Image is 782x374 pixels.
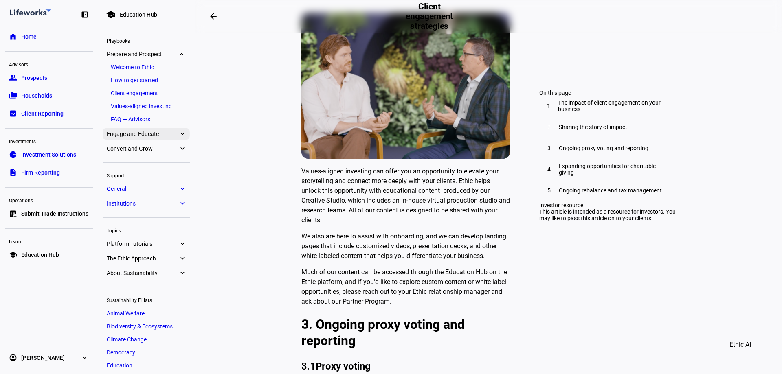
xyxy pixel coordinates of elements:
[5,147,93,163] a: pie_chartInvestment Solutions
[544,122,554,132] div: 2
[209,11,218,21] mat-icon: arrow_backwards
[107,101,186,112] a: Values-aligned investing
[103,347,190,358] a: Democracy
[107,186,178,192] span: General
[9,74,17,82] eth-mat-symbol: group
[5,87,93,104] a: folder_copyHouseholds
[103,308,190,319] a: Animal Welfare
[107,270,178,276] span: About Sustainability
[539,208,676,221] div: This article is intended as a resource for investors. You may like to pass this article on to you...
[394,2,465,31] h2: Client engagement strategies
[103,35,190,46] div: Playbooks
[316,361,371,372] strong: Proxy voting
[107,241,178,247] span: Platform Tutorials
[103,321,190,332] a: Biodiversity & Ecosystems
[544,143,554,153] div: 3
[5,105,93,122] a: bid_landscapeClient Reporting
[107,87,186,99] a: Client engagement
[5,70,93,86] a: groupProspects
[107,362,132,369] span: Education
[178,199,186,208] eth-mat-symbol: expand_more
[120,11,157,18] div: Education Hub
[5,235,93,247] div: Learn
[103,360,190,371] a: Education
[5,58,93,70] div: Advisors
[301,360,510,373] h4: 3.1
[103,224,190,236] div: Topics
[559,124,627,130] span: Sharing the story of impact
[5,135,93,147] div: Investments
[103,198,190,209] a: Institutionsexpand_more
[9,109,17,118] eth-mat-symbol: bid_landscape
[544,164,554,174] div: 4
[539,202,676,208] div: Investor resource
[103,169,190,181] div: Support
[718,335,762,354] button: Ethic AI
[107,51,178,57] span: Prepare and Prospect
[178,240,186,248] eth-mat-symbol: expand_more
[21,33,37,41] span: Home
[5,28,93,45] a: homeHome
[21,210,88,218] span: Submit Trade Instructions
[107,131,178,137] span: Engage and Educate
[178,185,186,193] eth-mat-symbol: expand_more
[178,144,186,153] eth-mat-symbol: expand_more
[9,92,17,100] eth-mat-symbol: folder_copy
[21,151,76,159] span: Investment Solutions
[544,101,553,111] div: 1
[107,310,145,317] span: Animal Welfare
[81,354,89,362] eth-mat-symbol: expand_more
[81,11,89,19] eth-mat-symbol: left_panel_close
[9,354,17,362] eth-mat-symbol: account_circle
[178,254,186,262] eth-mat-symbol: expand_more
[107,145,178,152] span: Convert and Grow
[107,74,186,86] a: How to get started
[9,168,17,177] eth-mat-symbol: description
[178,130,186,138] eth-mat-symbol: expand_more
[9,33,17,41] eth-mat-symbol: home
[21,354,65,362] span: [PERSON_NAME]
[301,166,510,225] p: Values-aligned investing can offer you an opportunity to elevate your storytelling and connect mo...
[729,335,751,354] span: Ethic AI
[107,323,173,330] span: Biodiversity & Ecosystems
[103,294,190,305] div: Sustainability Pillars
[559,145,648,151] span: Ongoing proxy voting and reporting
[21,74,47,82] span: Prospects
[9,210,17,218] eth-mat-symbol: list_alt_add
[9,151,17,159] eth-mat-symbol: pie_chart
[107,200,178,207] span: Institutions
[21,109,64,118] span: Client Reporting
[301,316,510,349] h2: 3. Ongoing proxy voting and reporting
[21,251,59,259] span: Education Hub
[301,13,510,159] img: __wf_reserved_inherit
[107,114,186,125] a: FAQ — Advisors
[21,92,52,100] span: Households
[107,61,186,73] a: Welcome to Ethic
[301,267,510,306] p: Much of our content can be accessed through the Education Hub on the Ethic platform, and if you’d...
[178,50,186,58] eth-mat-symbol: expand_more
[559,163,671,176] span: Expanding opportunities for charitable giving
[107,349,135,356] span: Democracy
[178,269,186,277] eth-mat-symbol: expand_more
[5,164,93,181] a: descriptionFirm Reporting
[539,90,676,96] div: On this page
[103,334,190,345] a: Climate Change
[21,168,60,177] span: Firm Reporting
[106,10,116,20] mat-icon: school
[544,186,554,195] div: 5
[558,99,671,112] span: The impact of client engagement on your business
[107,255,178,262] span: The Ethic Approach
[5,194,93,206] div: Operations
[559,187,662,194] span: Ongoing rebalance and tax management
[107,336,147,343] span: Climate Change
[103,183,190,195] a: Generalexpand_more
[9,251,17,259] eth-mat-symbol: school
[301,232,510,261] p: We also are here to assist with onboarding, and we can develop landing pages that include customi...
